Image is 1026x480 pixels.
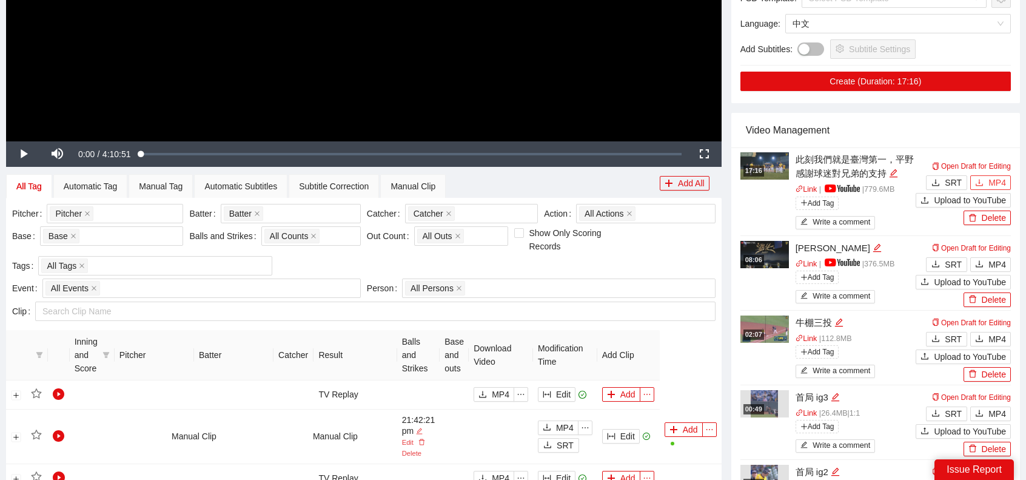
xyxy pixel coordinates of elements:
button: plusAdd [665,422,703,437]
span: Upload to YouTube [934,350,1006,363]
label: Event [12,279,42,298]
span: close [446,211,452,217]
span: check-circle [578,391,586,399]
div: Edit [831,465,840,479]
a: Open Draft for Editing [932,468,1011,476]
span: close [70,233,76,239]
label: Person [367,279,402,298]
div: Manual Clip [119,430,269,443]
span: close [455,233,461,239]
button: editWrite a comment [796,216,876,229]
span: close [254,211,260,217]
label: Tags [12,256,38,275]
span: close [91,285,97,291]
div: 08:06 [743,255,764,265]
span: delete [968,444,977,454]
span: All Actions [579,206,635,221]
button: plusAdd [602,387,640,402]
div: Edit [873,241,882,255]
button: plusAdd All [660,176,709,191]
span: Add Subtitles : [740,42,793,56]
button: deleteDelete [964,211,1011,225]
span: Batter [229,207,252,220]
span: SRT [557,439,574,452]
span: plus [607,390,615,400]
button: ellipsis [640,387,654,402]
button: downloadMP4 [970,407,1011,421]
span: ellipsis [578,424,592,432]
span: column-width [543,390,551,400]
button: Play [6,141,40,167]
a: linkLink [796,409,817,417]
span: check-circle [643,433,651,441]
span: All Actions [585,207,624,220]
span: close [84,211,90,217]
span: Edit [556,388,571,401]
span: plus [800,423,808,430]
div: Edit [831,390,840,405]
span: plus [800,199,808,206]
img: 6144ed20-0d08-4234-8a88-d67704d9f177.jpg [740,241,789,268]
span: ellipsis [703,425,716,434]
span: filter [33,351,45,359]
span: upload [920,277,929,287]
img: 79f5f49b-4c95-4655-8349-6fa861340c98.jpg [740,316,789,343]
div: 首局 ig3 [796,390,916,405]
p: | 26.4 MB | 1:1 [796,408,916,420]
button: editWrite a comment [796,365,876,378]
button: editWrite a comment [796,290,876,303]
span: 4:10:51 [102,149,131,159]
span: play-circle [53,388,65,401]
span: edit [800,292,808,301]
div: Manual Clip [278,430,392,443]
span: Show Only Scoring Records [524,226,626,253]
label: Batter [189,204,220,223]
button: ellipsis [578,421,592,435]
span: Base [49,229,68,243]
span: edit [800,441,808,450]
div: Issue Report [934,459,1014,480]
span: download [931,409,940,419]
label: Action [544,204,576,223]
button: editWrite a comment [796,439,876,453]
span: Add Tag [796,197,839,210]
span: download [543,423,551,433]
span: copy [932,244,939,251]
button: downloadSRT [926,257,967,272]
button: Create (Duration: 17:16) [740,72,1011,91]
button: downloadSRT [538,438,579,453]
span: link [796,334,803,342]
th: Catcher [273,330,313,380]
span: ellipsis [514,390,528,399]
th: Balls and Strikes [397,330,440,380]
span: edit [831,467,840,476]
span: MP4 [492,388,509,401]
img: 6ae447f9-62d9-4fe7-a4f0-7226e2f76cf0.jpg [751,390,778,417]
button: column-widthEdit [602,429,640,444]
span: edit [800,218,808,227]
button: uploadUpload to YouTube [916,350,1011,364]
span: 0:00 [78,149,95,159]
span: copy [932,319,939,326]
span: download [478,390,487,400]
th: Add Clip [597,330,660,380]
div: Automatic Tag [64,180,117,193]
span: Base [43,229,79,243]
span: download [975,409,984,419]
th: Base and outs [440,330,469,380]
button: downloadSRT [926,175,967,190]
button: downloadMP4 [474,387,514,402]
div: 牛棚三投 [796,316,916,330]
span: copy [932,468,939,475]
span: edit [831,393,840,402]
span: upload [920,352,929,362]
a: Open Draft for Editing [932,319,1011,327]
a: Open Draft for Editing [932,162,1011,171]
span: download [543,441,552,450]
span: filter [100,333,112,377]
button: Mute [40,141,74,167]
span: filter [36,351,43,359]
span: copy [932,393,939,401]
button: ellipsis [514,387,528,402]
span: All Counts [264,229,320,243]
